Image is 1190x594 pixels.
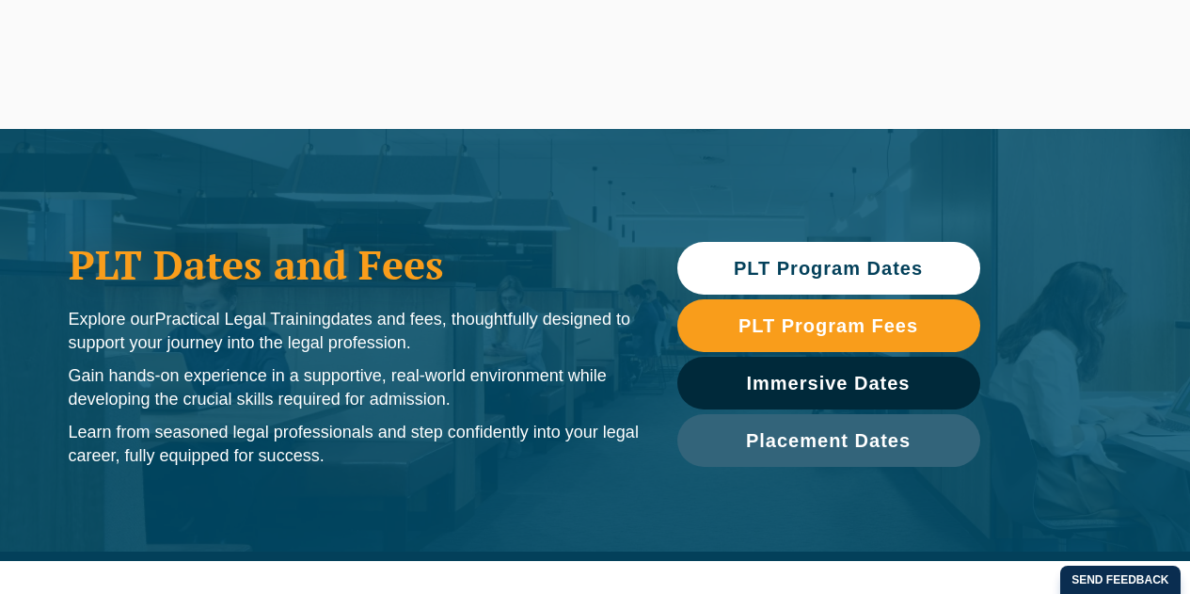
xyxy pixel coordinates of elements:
[677,357,980,409] a: Immersive Dates
[746,431,911,450] span: Placement Dates
[734,259,923,278] span: PLT Program Dates
[69,421,640,468] p: Learn from seasoned legal professionals and step confidently into your legal career, fully equipp...
[738,316,918,335] span: PLT Program Fees
[69,241,640,288] h1: PLT Dates and Fees
[677,299,980,352] a: PLT Program Fees
[155,310,331,329] span: Practical Legal Training
[677,414,980,467] a: Placement Dates
[69,308,640,355] p: Explore our dates and fees, thoughtfully designed to support your journey into the legal profession.
[677,242,980,295] a: PLT Program Dates
[69,364,640,411] p: Gain hands-on experience in a supportive, real-world environment while developing the crucial ski...
[747,374,911,393] span: Immersive Dates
